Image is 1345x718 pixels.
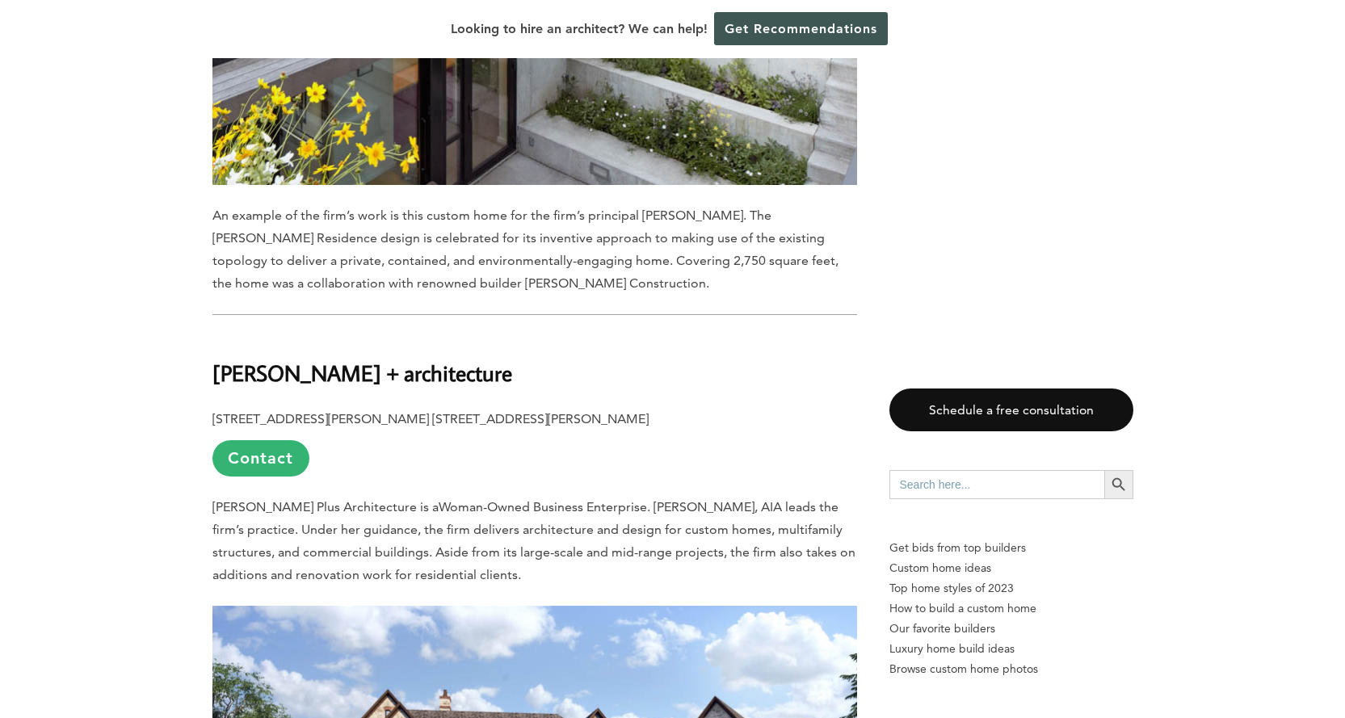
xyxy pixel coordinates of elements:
[889,538,1133,558] p: Get bids from top builders
[889,470,1104,499] input: Search here...
[889,659,1133,679] a: Browse custom home photos
[889,598,1133,619] a: How to build a custom home
[889,639,1133,659] a: Luxury home build ideas
[889,619,1133,639] a: Our favorite builders
[212,208,839,291] span: An example of the firm’s work is this custom home for the firm’s principal [PERSON_NAME]. The [PE...
[889,558,1133,578] a: Custom home ideas
[889,388,1133,431] a: Schedule a free consultation
[1110,476,1128,493] svg: Search
[212,359,512,387] b: [PERSON_NAME] + architecture
[212,411,649,426] b: [STREET_ADDRESS][PERSON_NAME] [STREET_ADDRESS][PERSON_NAME]
[212,440,309,477] a: Contact
[714,12,888,45] a: Get Recommendations
[212,499,855,582] span: Woman-Owned Business Enterprise. [PERSON_NAME], AIA leads the firm’s practice. Under her guidance...
[889,578,1133,598] a: Top home styles of 2023
[212,499,439,514] span: [PERSON_NAME] Plus Architecture is a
